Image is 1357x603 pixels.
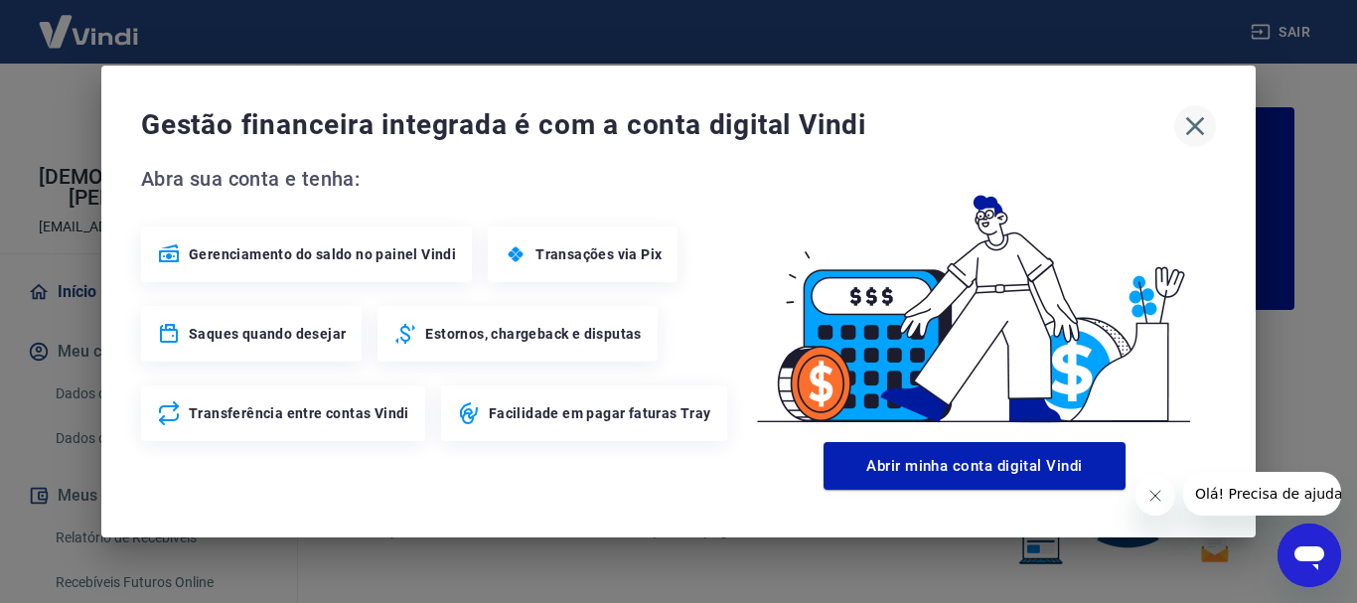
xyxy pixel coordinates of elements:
[824,442,1126,490] button: Abrir minha conta digital Vindi
[189,244,456,264] span: Gerenciamento do saldo no painel Vindi
[1278,524,1341,587] iframe: Botão para abrir a janela de mensagens
[733,163,1216,434] img: Good Billing
[141,163,733,195] span: Abra sua conta e tenha:
[425,324,641,344] span: Estornos, chargeback e disputas
[141,105,1174,145] span: Gestão financeira integrada é com a conta digital Vindi
[489,403,711,423] span: Facilidade em pagar faturas Tray
[1183,472,1341,516] iframe: Mensagem da empresa
[535,244,662,264] span: Transações via Pix
[12,14,167,30] span: Olá! Precisa de ajuda?
[189,324,346,344] span: Saques quando desejar
[1135,476,1175,516] iframe: Fechar mensagem
[189,403,409,423] span: Transferência entre contas Vindi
